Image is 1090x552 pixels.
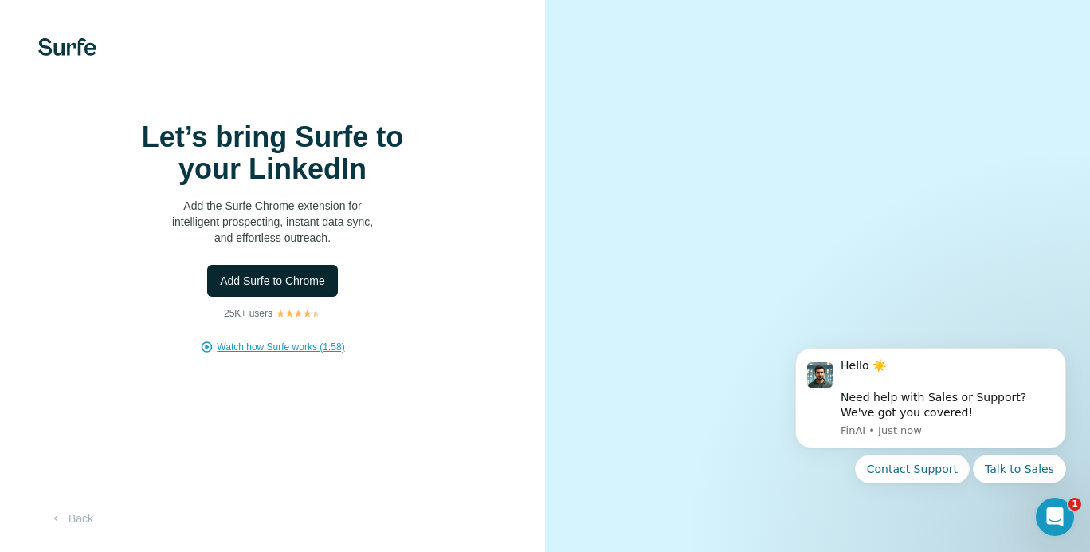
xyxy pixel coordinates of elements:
span: 1 [1068,498,1081,511]
button: Back [38,504,104,533]
p: Add the Surfe Chrome extension for intelligent prospecting, instant data sync, and effortless out... [113,198,432,246]
iframe: Intercom live chat [1036,498,1074,536]
img: Surfe's logo [38,38,96,56]
button: Watch how Surfe works (1:58) [217,340,344,354]
button: Add Surfe to Chrome [207,265,338,297]
iframe: Intercom notifications message [771,329,1090,544]
h1: Let’s bring Surfe to your LinkedIn [113,121,432,185]
span: Add Surfe to Chrome [220,273,325,289]
img: Rating Stars [276,309,321,318]
p: 25K+ users [224,306,272,321]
